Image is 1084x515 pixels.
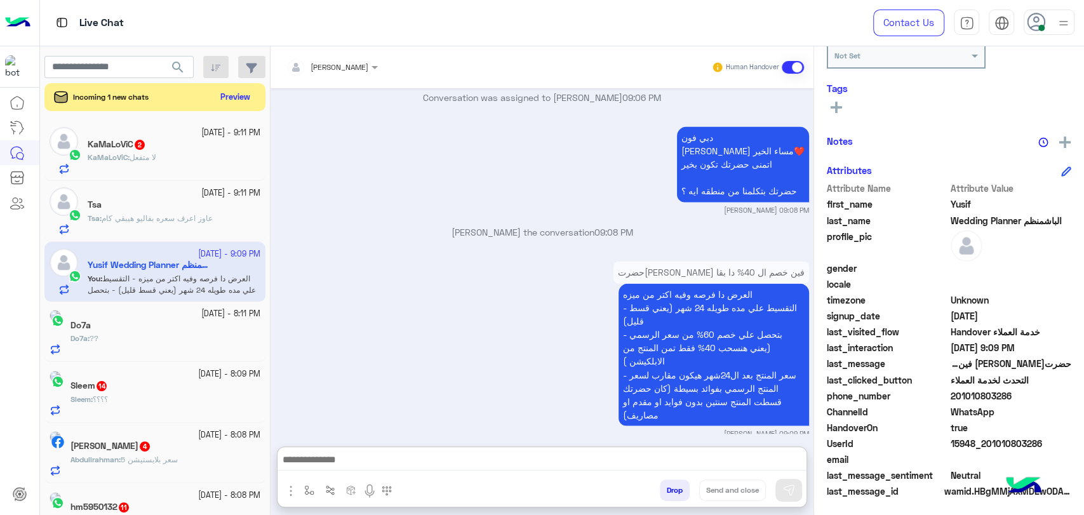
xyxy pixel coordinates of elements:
small: [DATE] - 8:09 PM [198,368,260,380]
span: last_message_id [827,485,942,498]
img: defaultAdmin.png [50,127,78,156]
span: phone_number [827,389,948,403]
small: [PERSON_NAME] 09:09 PM [724,429,809,439]
img: select flow [304,485,314,495]
span: 2025-08-31T02:51:35.613Z [951,309,1072,323]
span: Handover خدمة العملاء [951,325,1072,338]
span: wamid.HBgMMjAxMDEwODAzMjg2FQIAEhggQTUxQUFGNkVDODQyMEUyMDY3ODRFNTczNTY5MjEyNkUA [944,485,1071,498]
span: null [951,262,1072,275]
img: WhatsApp [69,209,81,222]
img: picture [50,310,61,321]
span: profile_pic [827,230,948,259]
span: Tsa [88,213,100,223]
p: 6/10/2025, 9:09 PM [613,261,809,283]
span: لا متفعل [130,152,156,162]
button: create order [341,479,362,500]
img: WhatsApp [51,314,64,327]
h5: Sleem [70,380,108,391]
b: : [88,213,102,223]
span: 201010803286 [951,389,1072,403]
a: Contact Us [873,10,944,36]
span: email [827,453,948,466]
img: picture [50,492,61,504]
button: search [163,56,194,83]
img: 1403182699927242 [5,55,28,78]
span: 09:06 PM [622,92,661,103]
span: search [170,60,185,75]
img: defaultAdmin.png [951,230,982,262]
span: 2 [135,140,145,150]
img: send attachment [283,483,298,498]
span: 14 [97,381,107,391]
button: Send and close [699,479,766,501]
span: Yusif [951,197,1072,211]
img: make a call [382,486,392,496]
span: Abdullrahman [70,455,119,464]
small: [DATE] - 8:08 PM [198,429,260,441]
span: 2025-10-06T18:09:15.49Z [951,341,1072,354]
img: picture [50,371,61,382]
h5: KaMaLoViC [88,139,146,150]
img: hulul-logo.png [1001,464,1046,509]
span: null [951,278,1072,291]
span: HandoverOn [827,421,948,434]
span: 0 [951,469,1072,482]
small: [DATE] - 9:11 PM [201,127,260,139]
span: Wedding Planner الباشمنظم [951,214,1072,227]
span: null [951,453,1072,466]
img: Trigger scenario [325,485,335,495]
p: Conversation was assigned to [PERSON_NAME] [276,91,809,104]
small: [DATE] - 9:11 PM [201,187,260,199]
span: last_message [827,357,948,370]
img: defaultAdmin.png [50,187,78,216]
p: 6/10/2025, 9:08 PM [677,126,809,202]
img: tab [960,16,974,30]
span: عاوز اعرف سعره بفاليو هيبقي كام [102,213,213,223]
b: Not Set [834,51,860,60]
span: first_name [827,197,948,211]
span: gender [827,262,948,275]
h6: Attributes [827,164,872,176]
span: KaMaLoViC [88,152,128,162]
small: Human Handover [726,62,779,72]
img: tab [994,16,1009,30]
span: التحدث لخدمة العملاء [951,373,1072,387]
span: Do7a [70,333,88,343]
b: : [70,333,90,343]
span: last_visited_flow [827,325,948,338]
span: last_interaction [827,341,948,354]
small: [PERSON_NAME] 09:08 PM [724,205,809,215]
span: Attribute Name [827,182,948,195]
span: 4 [140,441,150,451]
span: [PERSON_NAME] [311,62,368,72]
h5: Abdullrahman Abdullsalam [70,441,151,451]
img: Facebook [51,436,64,448]
span: Sleem [70,394,91,404]
img: tab [54,15,70,30]
img: WhatsApp [69,149,81,161]
img: profile [1055,15,1071,31]
h5: hm5950132 [70,502,130,512]
p: Live Chat [79,15,124,32]
span: last_name [827,214,948,227]
img: Logo [5,10,30,36]
small: [DATE] - 8:11 PM [201,308,260,320]
button: Drop [660,479,690,501]
h5: Do7a [70,320,91,331]
span: signup_date [827,309,948,323]
h6: Notes [827,135,853,147]
img: WhatsApp [51,375,64,388]
span: 2 [951,405,1072,418]
h5: Tsa [88,199,102,210]
span: Unknown [951,293,1072,307]
img: create order [346,485,356,495]
span: ChannelId [827,405,948,418]
button: Preview [215,88,256,106]
span: Attribute Value [951,182,1072,195]
span: true [951,421,1072,434]
span: Incoming 1 new chats [73,91,149,103]
b: : [70,455,121,464]
button: select flow [299,479,320,500]
span: 09:08 PM [594,227,633,237]
img: notes [1038,137,1048,147]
